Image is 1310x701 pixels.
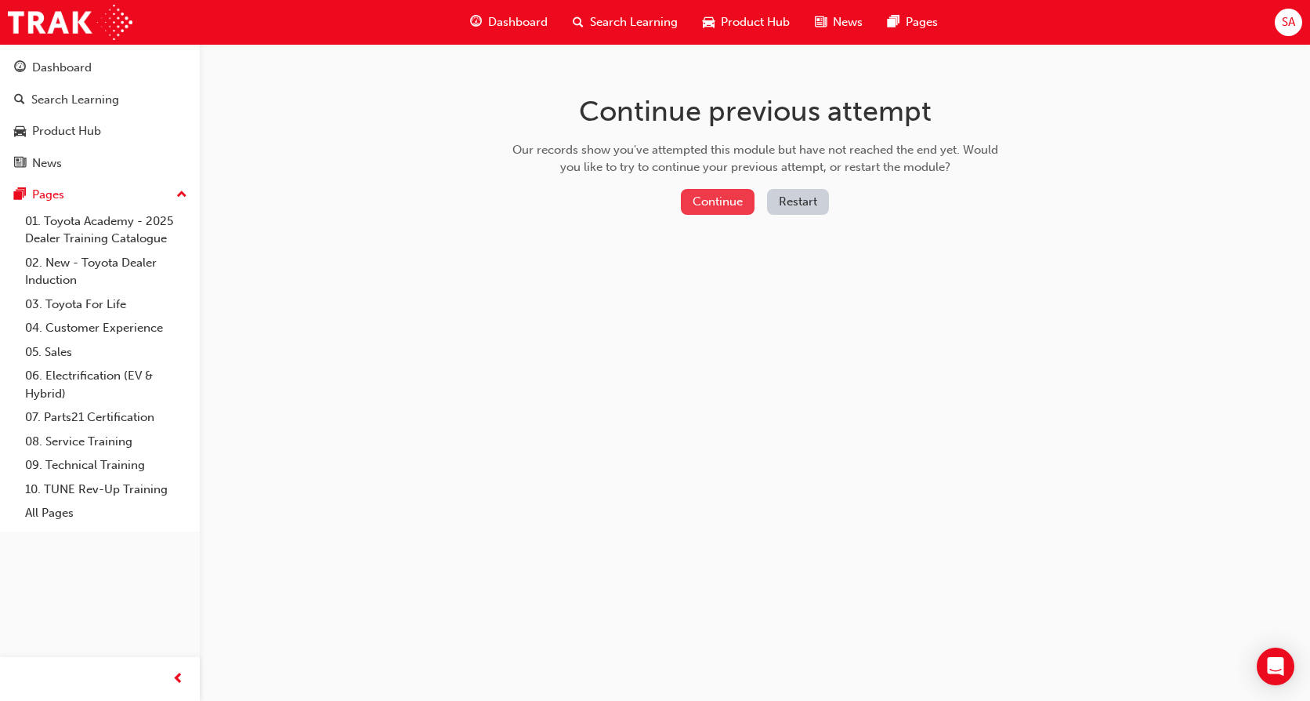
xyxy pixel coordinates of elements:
[14,61,26,75] span: guage-icon
[19,251,194,292] a: 02. New - Toyota Dealer Induction
[14,157,26,171] span: news-icon
[507,94,1004,129] h1: Continue previous attempt
[833,13,863,31] span: News
[6,117,194,146] a: Product Hub
[19,405,194,430] a: 07. Parts21 Certification
[19,292,194,317] a: 03. Toyota For Life
[1275,9,1302,36] button: SA
[875,6,950,38] a: pages-iconPages
[19,453,194,478] a: 09. Technical Training
[767,189,829,215] button: Restart
[888,13,899,32] span: pages-icon
[14,93,25,107] span: search-icon
[19,478,194,502] a: 10. TUNE Rev-Up Training
[590,13,678,31] span: Search Learning
[507,141,1004,176] div: Our records show you've attempted this module but have not reached the end yet. Would you like to...
[31,91,119,109] div: Search Learning
[176,185,187,205] span: up-icon
[32,154,62,173] div: News
[488,13,548,31] span: Dashboard
[19,340,194,365] a: 05. Sales
[32,186,64,204] div: Pages
[19,316,194,340] a: 04. Customer Experience
[19,209,194,251] a: 01. Toyota Academy - 2025 Dealer Training Catalogue
[6,149,194,178] a: News
[8,5,132,40] img: Trak
[1257,648,1294,685] div: Open Intercom Messenger
[802,6,875,38] a: news-iconNews
[458,6,560,38] a: guage-iconDashboard
[14,125,26,139] span: car-icon
[815,13,827,32] span: news-icon
[1282,13,1295,31] span: SA
[560,6,690,38] a: search-iconSearch Learning
[6,180,194,209] button: Pages
[32,59,92,77] div: Dashboard
[19,430,194,454] a: 08. Service Training
[690,6,802,38] a: car-iconProduct Hub
[6,85,194,114] a: Search Learning
[906,13,938,31] span: Pages
[681,189,755,215] button: Continue
[6,50,194,180] button: DashboardSearch LearningProduct HubNews
[19,501,194,525] a: All Pages
[573,13,584,32] span: search-icon
[14,188,26,202] span: pages-icon
[703,13,715,32] span: car-icon
[6,53,194,82] a: Dashboard
[470,13,482,32] span: guage-icon
[721,13,790,31] span: Product Hub
[19,364,194,405] a: 06. Electrification (EV & Hybrid)
[32,122,101,140] div: Product Hub
[172,670,184,689] span: prev-icon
